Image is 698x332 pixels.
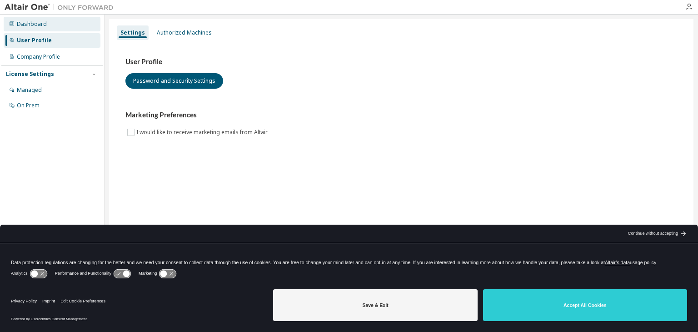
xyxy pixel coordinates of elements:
[125,57,677,66] h3: User Profile
[157,29,212,36] div: Authorized Machines
[6,70,54,78] div: License Settings
[125,111,677,120] h3: Marketing Preferences
[17,37,52,44] div: User Profile
[17,102,40,109] div: On Prem
[136,127,269,138] label: I would like to receive marketing emails from Altair
[120,29,145,36] div: Settings
[17,20,47,28] div: Dashboard
[17,53,60,60] div: Company Profile
[5,3,118,12] img: Altair One
[125,73,223,89] button: Password and Security Settings
[17,86,42,94] div: Managed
